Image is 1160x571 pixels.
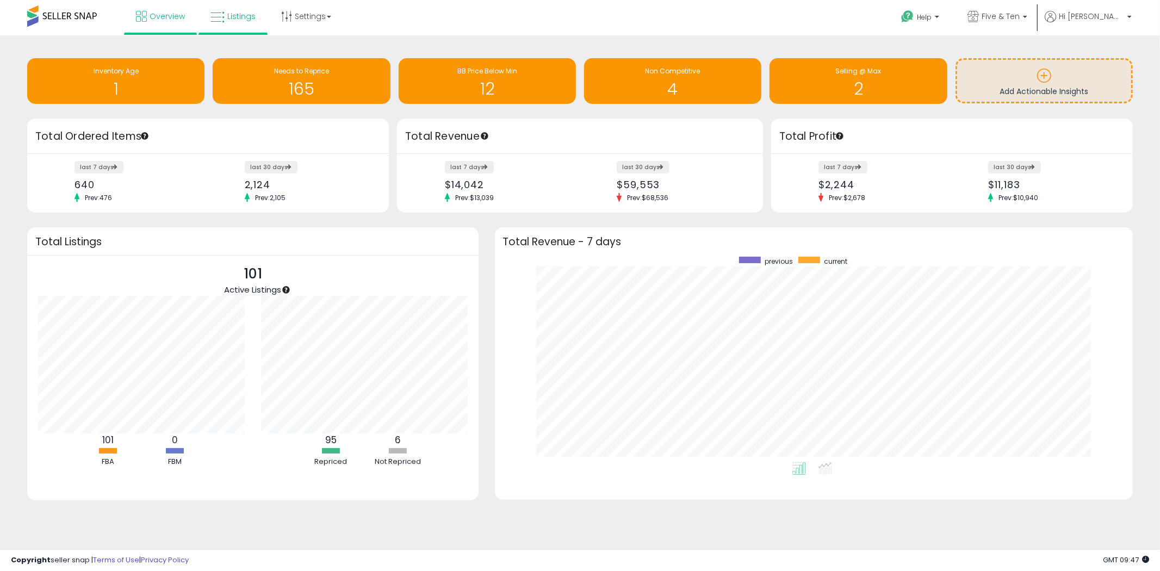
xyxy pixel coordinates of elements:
a: BB Price Below Min 12 [399,58,576,104]
label: last 7 days [818,161,867,173]
div: 2,124 [245,179,370,190]
span: Help [917,13,932,22]
div: 640 [75,179,200,190]
span: Prev: $2,678 [823,193,871,202]
span: current [824,257,847,266]
h1: 165 [218,80,384,98]
div: $2,244 [818,179,944,190]
h1: 12 [404,80,570,98]
span: Non Competitive [646,66,700,76]
label: last 7 days [445,161,494,173]
span: Needs to Reprice [274,66,329,76]
div: $59,553 [617,179,744,190]
span: Hi [PERSON_NAME] [1059,11,1124,22]
label: last 30 days [988,161,1041,173]
div: $11,183 [988,179,1113,190]
div: Tooltip anchor [480,131,489,141]
p: 101 [224,264,281,284]
span: Prev: 2,105 [250,193,291,202]
b: 6 [395,433,401,446]
a: Privacy Policy [141,555,189,565]
a: Needs to Reprice 165 [213,58,390,104]
label: last 7 days [75,161,123,173]
span: Prev: 476 [79,193,117,202]
span: previous [765,257,793,266]
h3: Total Profit [779,129,1125,144]
b: 101 [102,433,114,446]
div: Not Repriced [365,457,430,467]
div: Tooltip anchor [140,131,150,141]
div: Tooltip anchor [835,131,845,141]
span: Add Actionable Insights [1000,86,1088,97]
div: Repriced [298,457,363,467]
h1: 4 [590,80,756,98]
a: Selling @ Max 2 [770,58,947,104]
h3: Total Revenue - 7 days [503,238,1125,246]
h1: 2 [775,80,941,98]
a: Add Actionable Insights [957,60,1131,102]
div: FBA [75,457,140,467]
span: Overview [150,11,185,22]
span: 2025-08-12 09:47 GMT [1103,555,1149,565]
span: Prev: $13,039 [450,193,499,202]
span: Active Listings [224,284,281,295]
label: last 30 days [617,161,669,173]
b: 0 [172,433,178,446]
span: Inventory Age [94,66,139,76]
h3: Total Revenue [405,129,755,144]
strong: Copyright [11,555,51,565]
h1: 1 [33,80,199,98]
h3: Total Listings [35,238,470,246]
i: Get Help [901,10,914,23]
span: Selling @ Max [835,66,881,76]
b: 95 [325,433,337,446]
a: Help [892,2,950,35]
div: FBM [142,457,207,467]
h3: Total Ordered Items [35,129,381,144]
a: Hi [PERSON_NAME] [1045,11,1132,35]
span: Prev: $10,940 [993,193,1044,202]
span: Prev: $68,536 [622,193,674,202]
a: Inventory Age 1 [27,58,204,104]
span: Five & Ten [982,11,1020,22]
span: BB Price Below Min [457,66,517,76]
a: Terms of Use [93,555,139,565]
a: Non Competitive 4 [584,58,761,104]
span: Listings [227,11,256,22]
label: last 30 days [245,161,297,173]
div: Tooltip anchor [281,285,291,295]
div: $14,042 [445,179,572,190]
